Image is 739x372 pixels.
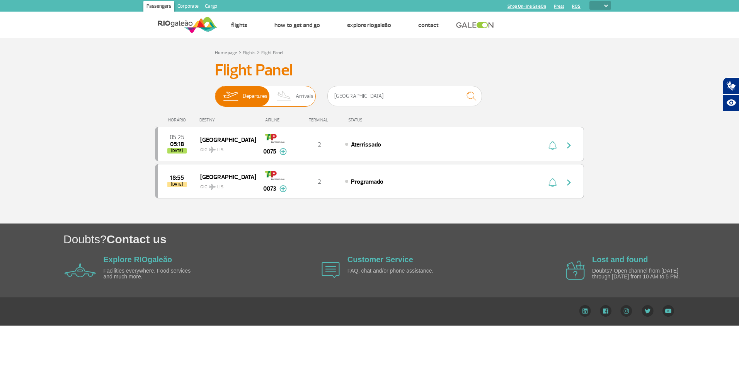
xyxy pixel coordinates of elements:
img: Instagram [620,305,632,317]
span: [GEOGRAPHIC_DATA] [200,135,250,145]
img: YouTube [662,305,674,317]
span: GIG [200,179,250,191]
span: [DATE] [167,148,187,154]
button: Abrir recursos assistivos. [723,94,739,111]
img: Facebook [600,305,611,317]
div: DESTINY [199,118,256,123]
a: Press [554,4,564,9]
span: Contact us [107,233,167,246]
img: airplane icon [566,261,585,280]
a: > [238,48,241,56]
img: sino-painel-voo.svg [548,141,557,150]
div: AIRLINE [255,118,294,123]
button: Abrir tradutor de língua de sinais. [723,77,739,94]
img: mais-info-painel-voo.svg [279,148,287,155]
h3: Flight Panel [215,61,524,80]
span: Programado [351,178,383,186]
a: Shop On-line GaleOn [507,4,546,9]
img: LinkedIn [579,305,591,317]
span: 2 [318,178,321,186]
a: RQS [572,4,581,9]
span: 2 [318,141,321,148]
h1: Doubts? [63,231,739,247]
a: Lost and found [592,255,648,264]
img: airplane icon [65,263,96,277]
img: slider-embarque [218,86,243,106]
img: slider-desembarque [273,86,296,106]
img: seta-direita-painel-voo.svg [564,178,574,187]
img: airplane icon [322,262,340,278]
a: Explore RIOgaleão [347,21,391,29]
a: > [257,48,260,56]
a: Customer Service [347,255,413,264]
a: Explore RIOgaleão [104,255,172,264]
img: sino-painel-voo.svg [548,178,557,187]
a: Flight Panel [261,50,283,56]
span: GIG [200,142,250,154]
img: destiny_airplane.svg [209,184,216,190]
div: STATUS [344,118,407,123]
div: HORÁRIO [157,118,199,123]
a: Flights [231,21,247,29]
span: 0075 [263,147,276,156]
a: Contact [418,21,439,29]
div: TERMINAL [294,118,344,123]
a: Flights [243,50,255,56]
a: Home page [215,50,237,56]
span: 2025-08-25 05:18:57 [170,142,184,147]
span: Departures [243,86,267,106]
span: LIS [217,184,223,191]
img: seta-direita-painel-voo.svg [564,141,574,150]
div: Plugin de acessibilidade da Hand Talk. [723,77,739,111]
a: Cargo [202,1,220,13]
img: mais-info-painel-voo.svg [279,185,287,192]
input: Flight, city or airline [327,86,482,106]
span: 2025-08-26 18:55:00 [170,175,184,181]
p: Doubts? Open channel from [DATE] through [DATE] from 10 AM to 5 PM. [592,268,681,280]
a: Corporate [174,1,202,13]
a: Passengers [143,1,174,13]
span: LIS [217,147,223,154]
span: 0073 [263,184,276,193]
a: How to get and go [274,21,320,29]
span: Arrivals [296,86,313,106]
img: Twitter [642,305,654,317]
span: [GEOGRAPHIC_DATA] [200,172,250,182]
span: [DATE] [167,182,187,187]
p: Facilities everywhere. Food services and much more. [104,268,192,280]
span: 2025-08-25 05:25:00 [170,135,184,140]
span: Aterrissado [351,141,381,148]
p: FAQ, chat and/or phone assistance. [347,268,436,274]
img: destiny_airplane.svg [209,147,216,153]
